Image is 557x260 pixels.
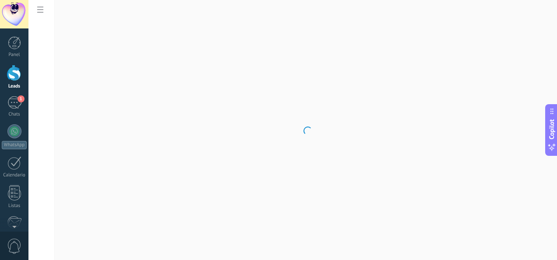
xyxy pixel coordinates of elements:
div: WhatsApp [2,141,27,149]
div: Chats [2,112,27,117]
span: 1 [18,95,25,102]
div: Leads [2,84,27,89]
div: Listas [2,203,27,209]
div: Calendario [2,172,27,178]
span: Copilot [547,119,556,140]
div: Panel [2,52,27,58]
